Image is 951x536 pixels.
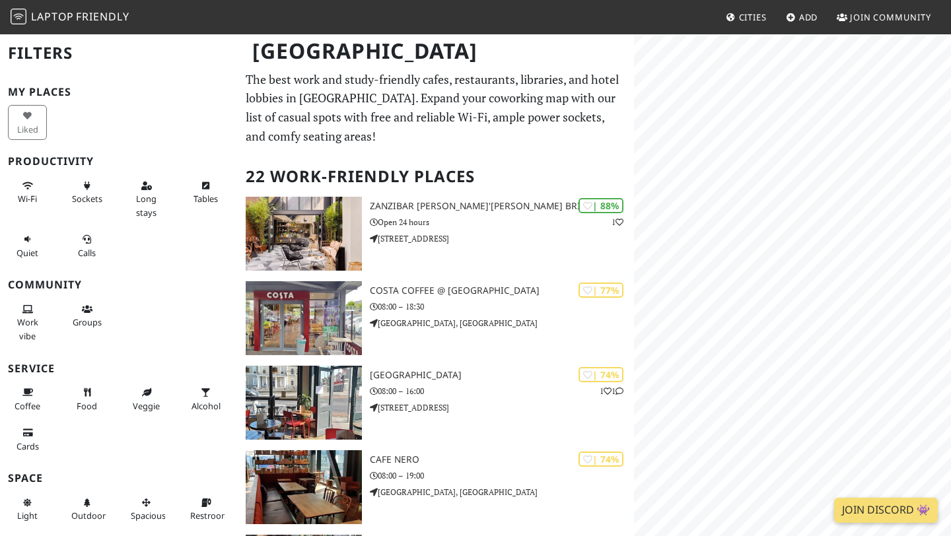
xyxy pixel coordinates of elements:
img: Costa Coffee @ Park Pointe [246,281,362,355]
div: | 74% [579,367,623,382]
a: Grove Road Cafe | 74% 11 [GEOGRAPHIC_DATA] 08:00 – 16:00 [STREET_ADDRESS] [238,366,634,440]
span: Spacious [131,510,166,521]
p: [GEOGRAPHIC_DATA], [GEOGRAPHIC_DATA] [370,317,634,329]
span: Food [77,400,97,412]
span: Quiet [17,247,38,259]
button: Outdoor [67,492,106,527]
span: Veggie [133,400,160,412]
p: [STREET_ADDRESS] [370,232,634,245]
span: Long stays [136,193,157,218]
span: Friendly [76,9,129,24]
button: Groups [67,298,106,333]
button: Long stays [127,175,166,223]
h3: Costa Coffee @ [GEOGRAPHIC_DATA] [370,285,634,296]
p: 1 [612,216,623,228]
h2: Filters [8,33,230,73]
span: Outdoor area [71,510,106,521]
span: Stable Wi-Fi [18,193,37,205]
h3: Productivity [8,155,230,168]
button: Tables [186,175,225,210]
h3: Zanzibar [PERSON_NAME]'[PERSON_NAME] Bridge [370,201,634,212]
p: Open 24 hours [370,216,634,228]
h3: Service [8,362,230,375]
div: | 88% [579,198,623,213]
a: Cafe Nero | 74% Cafe Nero 08:00 – 19:00 [GEOGRAPHIC_DATA], [GEOGRAPHIC_DATA] [238,450,634,524]
span: Cities [739,11,767,23]
span: Join Community [850,11,931,23]
button: Cards [8,422,47,457]
p: [STREET_ADDRESS] [370,401,634,414]
p: [GEOGRAPHIC_DATA], [GEOGRAPHIC_DATA] [370,486,634,498]
span: Alcohol [192,400,221,412]
p: 08:00 – 18:30 [370,300,634,313]
button: Sockets [67,175,106,210]
img: Cafe Nero [246,450,362,524]
h3: Cafe Nero [370,454,634,465]
img: LaptopFriendly [11,9,26,24]
h3: My Places [8,86,230,98]
h2: 22 Work-Friendly Places [246,156,626,197]
button: Food [67,382,106,417]
img: Grove Road Cafe [246,366,362,440]
h3: [GEOGRAPHIC_DATA] [370,370,634,381]
span: Credit cards [17,440,39,452]
p: 1 1 [600,385,623,397]
button: Work vibe [8,298,47,347]
a: Add [781,5,824,29]
p: The best work and study-friendly cafes, restaurants, libraries, and hotel lobbies in [GEOGRAPHIC_... [246,70,626,146]
a: Join Discord 👾 [834,498,938,523]
button: Light [8,492,47,527]
button: Coffee [8,382,47,417]
a: Zanzibar Locke, Ha'penny Bridge | 88% 1 Zanzibar [PERSON_NAME]'[PERSON_NAME] Bridge Open 24 hours... [238,197,634,271]
span: Coffee [15,400,40,412]
h1: [GEOGRAPHIC_DATA] [242,33,631,69]
button: Veggie [127,382,166,417]
span: Add [799,11,818,23]
img: Zanzibar Locke, Ha'penny Bridge [246,197,362,271]
span: Power sockets [72,193,102,205]
a: Join Community [831,5,936,29]
button: Wi-Fi [8,175,47,210]
span: Video/audio calls [78,247,96,259]
p: 08:00 – 19:00 [370,469,634,482]
span: Work-friendly tables [194,193,218,205]
p: 08:00 – 16:00 [370,385,634,397]
h3: Community [8,279,230,291]
a: LaptopFriendly LaptopFriendly [11,6,129,29]
h3: Space [8,472,230,485]
button: Restroom [186,492,225,527]
span: Natural light [17,510,38,521]
div: | 74% [579,452,623,467]
span: Group tables [73,316,102,328]
a: Costa Coffee @ Park Pointe | 77% Costa Coffee @ [GEOGRAPHIC_DATA] 08:00 – 18:30 [GEOGRAPHIC_DATA]... [238,281,634,355]
button: Spacious [127,492,166,527]
button: Quiet [8,228,47,263]
div: | 77% [579,283,623,298]
button: Calls [67,228,106,263]
a: Cities [721,5,772,29]
span: People working [17,316,38,341]
span: Restroom [190,510,229,521]
button: Alcohol [186,382,225,417]
span: Laptop [31,9,74,24]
